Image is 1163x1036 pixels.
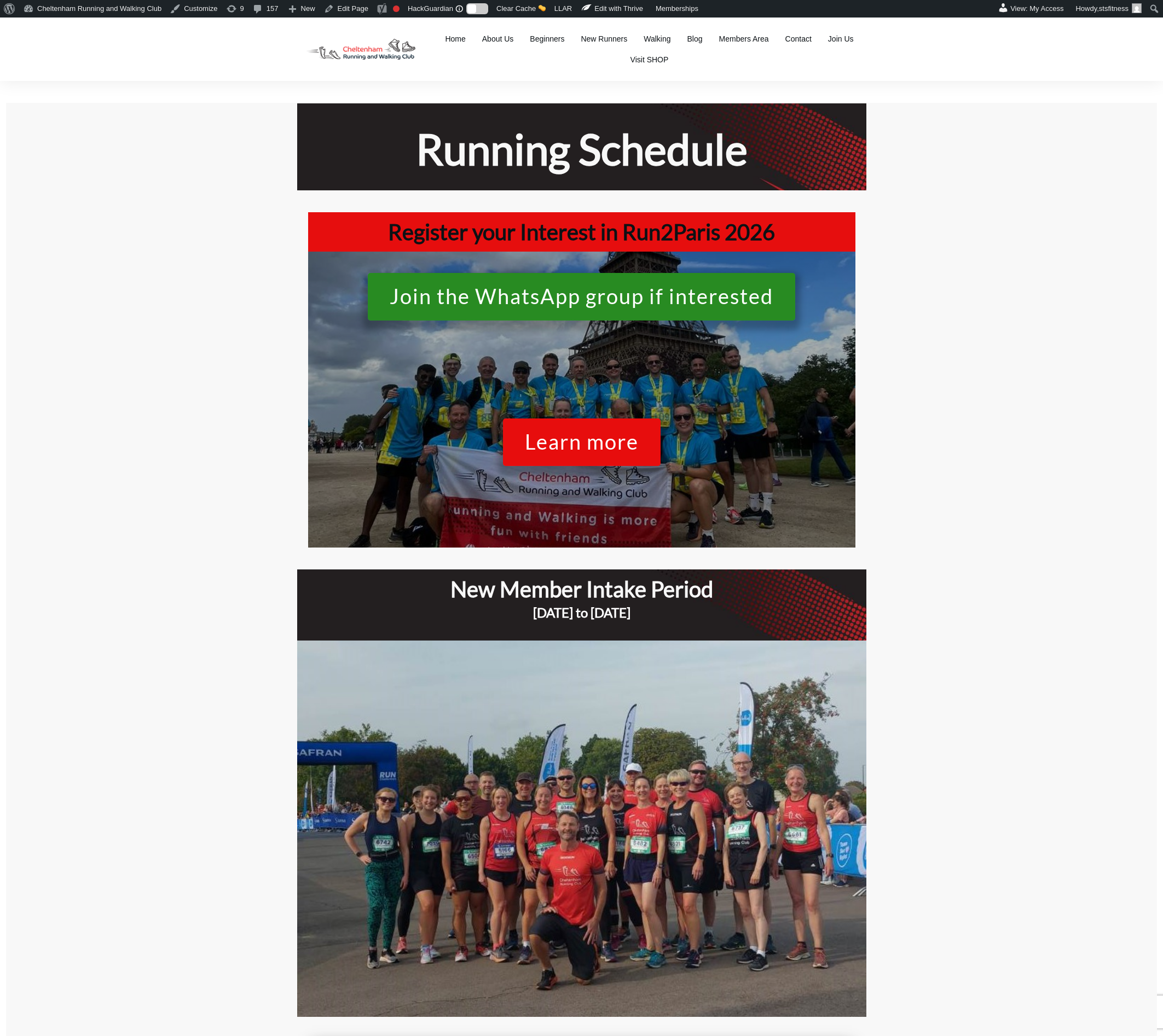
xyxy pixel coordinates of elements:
[309,121,855,177] h1: Running Schedule
[303,603,861,635] h3: [DATE] to [DATE]
[525,430,639,459] span: Learn more
[785,31,812,46] a: Contact
[503,418,661,466] a: Learn more
[539,4,546,11] img: 🧽
[314,218,850,246] h1: Register your Interest in Run2Paris 2026
[581,31,627,46] a: New Runners
[303,575,861,603] h1: New Member Intake Period
[1099,4,1129,13] span: stsfitness
[828,31,854,46] a: Join Us
[719,31,769,46] a: Members Area
[687,31,703,46] a: Blog
[445,31,465,46] a: Home
[644,31,670,46] a: Walking
[368,273,795,321] a: Join the WhatsApp group if interested
[630,52,669,67] a: Visit SHOP
[393,5,400,12] div: Focus keyphrase not set
[530,31,564,46] a: Beginners
[482,31,514,46] a: About Us
[297,31,425,68] img: Decathlon
[496,4,536,13] span: Clear Cache
[390,285,773,314] span: Join the WhatsApp group if interested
